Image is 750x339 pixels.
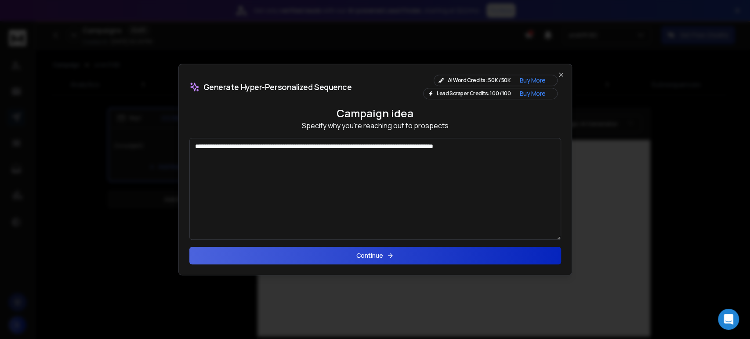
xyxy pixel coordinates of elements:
[423,88,558,99] div: Lead Scraper Credits: 100 / 100
[189,120,561,131] p: Specify why you're reaching out to prospects
[512,76,552,85] button: Buy More
[203,83,352,91] span: Generate Hyper-Personalized Sequence
[718,309,739,330] div: Open Intercom Messenger
[512,89,552,98] button: Buy More
[189,247,561,264] button: Continue
[189,106,561,120] h4: Campaign idea
[434,75,557,86] div: AI Word Credits : 50K / 50K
